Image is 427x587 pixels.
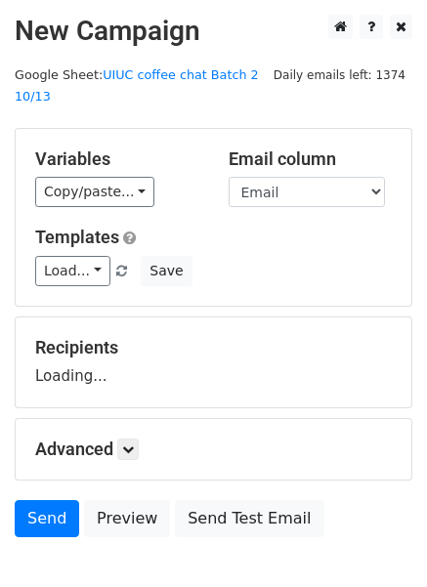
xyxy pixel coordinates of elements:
a: Templates [35,227,119,247]
h5: Variables [35,148,199,170]
small: Google Sheet: [15,67,259,105]
h5: Email column [229,148,393,170]
a: Send Test Email [175,500,323,537]
h5: Recipients [35,337,392,358]
button: Save [141,256,192,286]
a: Copy/paste... [35,177,154,207]
a: Load... [35,256,110,286]
a: Daily emails left: 1374 [267,67,412,82]
a: Preview [84,500,170,537]
h2: New Campaign [15,15,412,48]
a: UIUC coffee chat Batch 2 10/13 [15,67,259,105]
div: Loading... [35,337,392,388]
h5: Advanced [35,439,392,460]
span: Daily emails left: 1374 [267,64,412,86]
a: Send [15,500,79,537]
